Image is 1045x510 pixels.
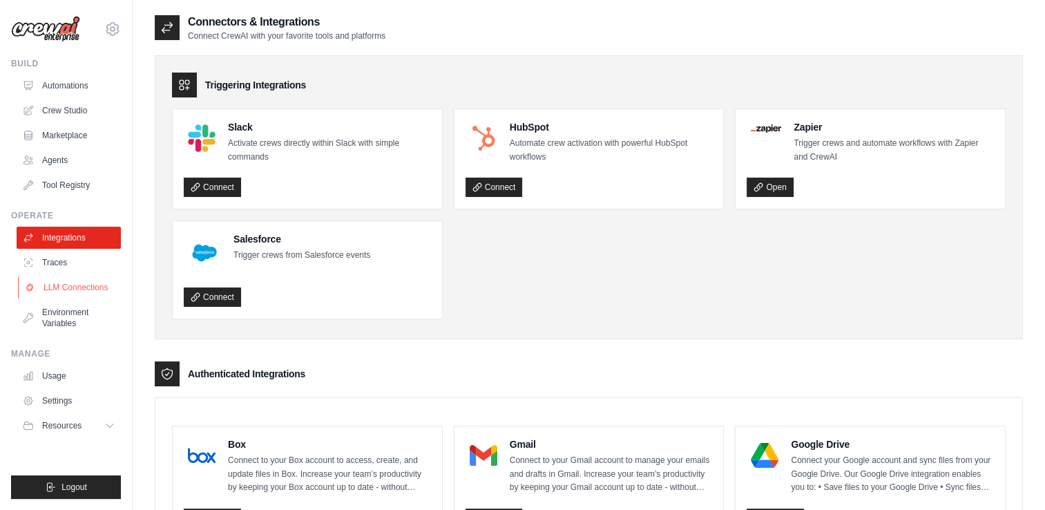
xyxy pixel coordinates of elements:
[11,58,121,69] div: Build
[510,437,713,451] h4: Gmail
[205,78,306,92] h3: Triggering Integrations
[17,124,121,147] a: Marketplace
[794,137,994,164] p: Trigger crews and automate workflows with Zapier and CrewAI
[747,178,793,197] a: Open
[751,124,781,133] img: Zapier Logo
[510,454,713,495] p: Connect to your Gmail account to manage your emails and drafts in Gmail. Increase your team’s pro...
[188,30,385,41] p: Connect CrewAI with your favorite tools and platforms
[794,120,994,134] h4: Zapier
[17,390,121,412] a: Settings
[18,276,122,299] a: LLM Connections
[228,437,431,451] h4: Box
[17,174,121,196] a: Tool Registry
[233,249,370,263] p: Trigger crews from Salesforce events
[188,367,305,381] h3: Authenticated Integrations
[228,454,431,495] p: Connect to your Box account to access, create, and update files in Box. Increase your team’s prod...
[466,178,523,197] a: Connect
[17,75,121,97] a: Automations
[61,482,87,493] span: Logout
[17,415,121,437] button: Resources
[188,124,215,152] img: Slack Logo
[11,475,121,499] button: Logout
[188,442,215,469] img: Box Logo
[17,365,121,387] a: Usage
[470,442,497,469] img: Gmail Logo
[184,287,241,307] a: Connect
[17,301,121,334] a: Environment Variables
[470,124,497,152] img: HubSpot Logo
[188,14,385,30] h2: Connectors & Integrations
[510,137,713,164] p: Automate crew activation with powerful HubSpot workflows
[11,16,80,42] img: Logo
[11,210,121,221] div: Operate
[11,348,121,359] div: Manage
[42,420,82,431] span: Resources
[17,149,121,171] a: Agents
[791,454,994,495] p: Connect your Google account and sync files from your Google Drive. Our Google Drive integration e...
[233,232,370,246] h4: Salesforce
[791,437,994,451] h4: Google Drive
[188,236,221,270] img: Salesforce Logo
[17,227,121,249] a: Integrations
[228,120,431,134] h4: Slack
[228,137,431,164] p: Activate crews directly within Slack with simple commands
[751,442,778,469] img: Google Drive Logo
[184,178,241,197] a: Connect
[510,120,713,134] h4: HubSpot
[17,100,121,122] a: Crew Studio
[17,252,121,274] a: Traces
